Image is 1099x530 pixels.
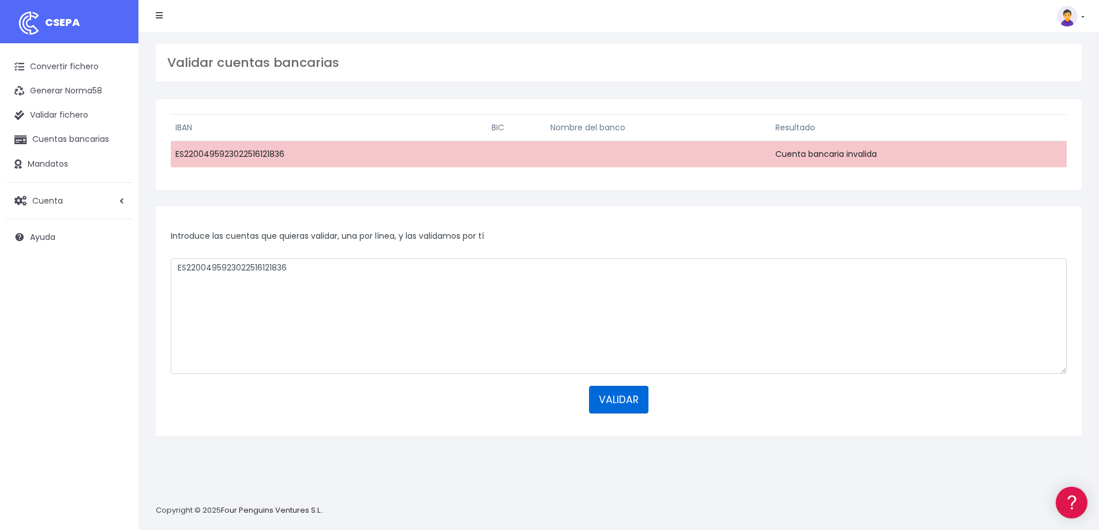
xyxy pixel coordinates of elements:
div: Información general [12,80,219,91]
p: Copyright © 2025 . [156,505,324,517]
a: Cuentas bancarias [6,127,133,152]
a: General [12,247,219,265]
td: Cuenta bancaria invalida [771,141,1067,168]
div: Facturación [12,229,219,240]
span: CSEPA [45,15,80,29]
a: Cuenta [6,189,133,213]
th: Nombre del banco [546,115,771,141]
a: Videotutoriales [12,182,219,200]
a: Four Penguins Ventures S.L. [221,505,322,516]
img: profile [1057,6,1078,27]
a: API [12,295,219,313]
th: IBAN [171,115,487,141]
a: Formatos [12,146,219,164]
div: Convertir ficheros [12,127,219,138]
span: Cuenta [32,194,63,206]
th: BIC [487,115,546,141]
a: Convertir fichero [6,55,133,79]
button: VALIDAR [589,386,648,414]
a: Validar fichero [6,103,133,127]
img: logo [14,9,43,37]
a: Información general [12,98,219,116]
td: ES2200495923022516121836 [171,141,487,168]
a: POWERED BY ENCHANT [159,332,222,343]
a: Generar Norma58 [6,79,133,103]
span: Introduce las cuentas que quieras validar, una por línea, y las validamos por tí [171,230,484,242]
a: Mandatos [6,152,133,176]
a: Perfiles de empresas [12,200,219,217]
div: Programadores [12,277,219,288]
h3: Validar cuentas bancarias [167,55,1070,70]
th: Resultado [771,115,1067,141]
button: Contáctanos [12,309,219,329]
span: Ayuda [30,231,55,243]
a: Problemas habituales [12,164,219,182]
a: Ayuda [6,225,133,249]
